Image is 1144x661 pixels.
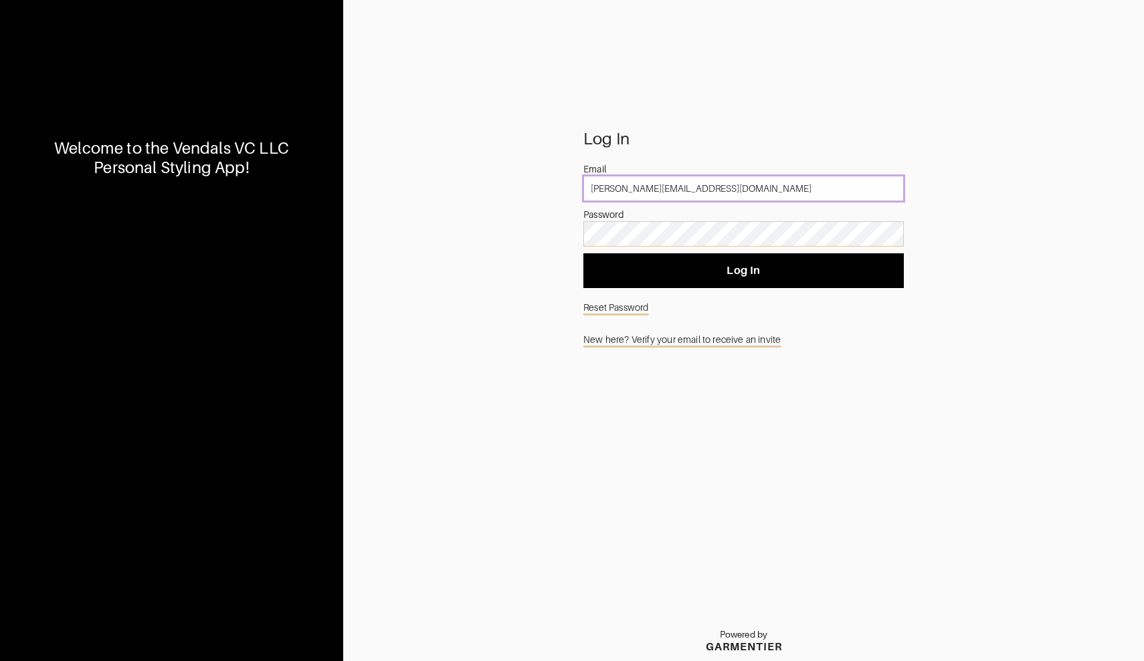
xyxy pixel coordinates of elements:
[583,132,904,146] div: Log In
[706,630,782,640] p: Powered by
[583,327,904,352] a: New here? Verify your email to receive an invite
[583,208,904,221] div: Password
[583,162,904,176] div: Email
[594,264,893,277] span: Log In
[583,253,904,288] button: Log In
[706,640,782,653] div: GARMENTIER
[583,295,904,320] a: Reset Password
[53,139,291,178] div: Welcome to the Vendals VC LLC Personal Styling App!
